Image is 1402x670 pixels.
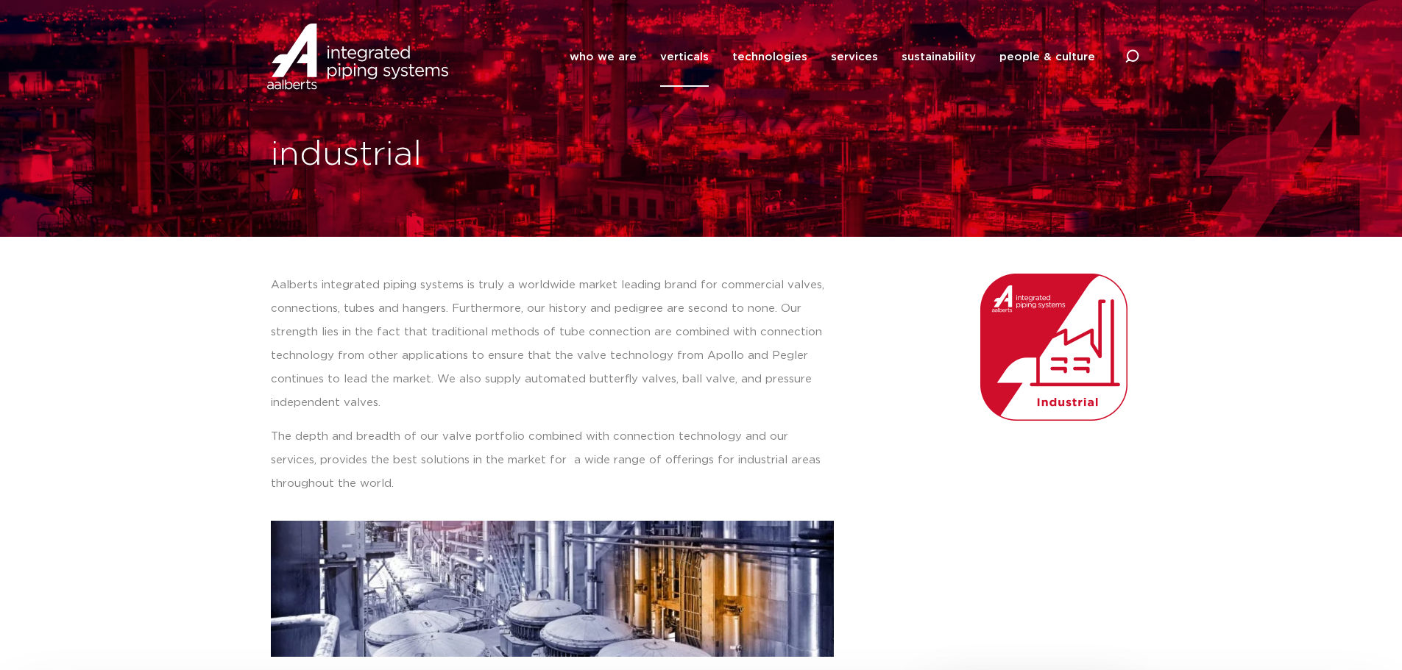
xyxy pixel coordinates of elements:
a: people & culture [999,27,1095,87]
p: Aalberts integrated piping systems is truly a worldwide market leading brand for commercial valve... [271,274,834,415]
img: Aalberts_IPS_icon_industrial_rgb [980,274,1127,421]
a: sustainability [902,27,976,87]
a: technologies [732,27,807,87]
a: who we are [570,27,637,87]
a: verticals [660,27,709,87]
nav: Menu [570,27,1095,87]
a: services [831,27,878,87]
h1: industrial [271,132,694,179]
p: The depth and breadth of our valve portfolio combined with connection technology and our services... [271,425,834,496]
